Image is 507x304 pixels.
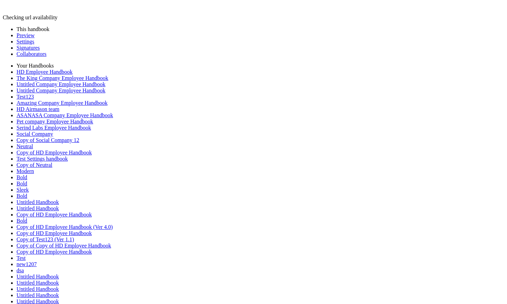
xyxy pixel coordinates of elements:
[17,230,92,236] a: Copy of HD Employee Handbook
[17,249,92,255] a: Copy of HD Employee Handbook
[17,69,73,75] a: HD Employee Handbook
[17,75,108,81] a: The King Company Employee Handbook
[17,88,105,93] a: Untitled Company Employee Handbook
[17,125,91,131] a: Serind Labs Employee Handbook
[17,81,105,87] a: Untitled Company Employee Handbook
[17,131,53,137] a: Social Company
[17,63,504,69] li: Your Handbooks
[17,199,59,205] a: Untitled Handbook
[17,168,34,174] a: Modern
[17,280,59,286] a: Untitled Handbook
[17,212,92,217] a: Copy of HD Employee Handbook
[17,255,25,261] a: Test
[17,106,59,112] a: HD Airmason team
[17,292,59,298] a: Untitled Handbook
[17,32,34,38] a: Preview
[17,243,111,249] a: Copy of Copy of HD Employee Handbook
[17,143,33,149] a: Neutral
[17,100,107,106] a: Amazing Company Employee Handbook
[17,119,93,124] a: Pet company Employee Handbook
[17,94,34,100] a: Test123
[17,150,92,155] a: Copy of HD Employee Handbook
[17,274,59,280] a: Untitled Handbook
[17,137,79,143] a: Copy of Social Company 12
[17,156,68,162] a: Test Settings handbook
[17,193,27,199] a: Bold
[17,51,46,57] a: Collaborators
[17,218,27,224] a: Bold
[17,112,113,118] a: ASANASA Company Employee Handbook
[17,45,40,51] a: Signatures
[3,14,57,20] span: Checking url availability
[17,236,74,242] a: Copy of Test123 (Ver 1.1)
[17,174,27,180] a: Bold
[17,162,52,168] a: Copy of Neutral
[17,39,34,44] a: Settings
[17,181,27,186] a: Bold
[17,261,37,267] a: new1207
[17,267,24,273] a: dsa
[17,224,113,230] a: Copy of HD Employee Handbook (Ver 4.0)
[17,286,59,292] a: Untitled Handbook
[17,205,59,211] a: Untitled Handbook
[17,187,29,193] a: Sleek
[17,26,504,32] li: This handbook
